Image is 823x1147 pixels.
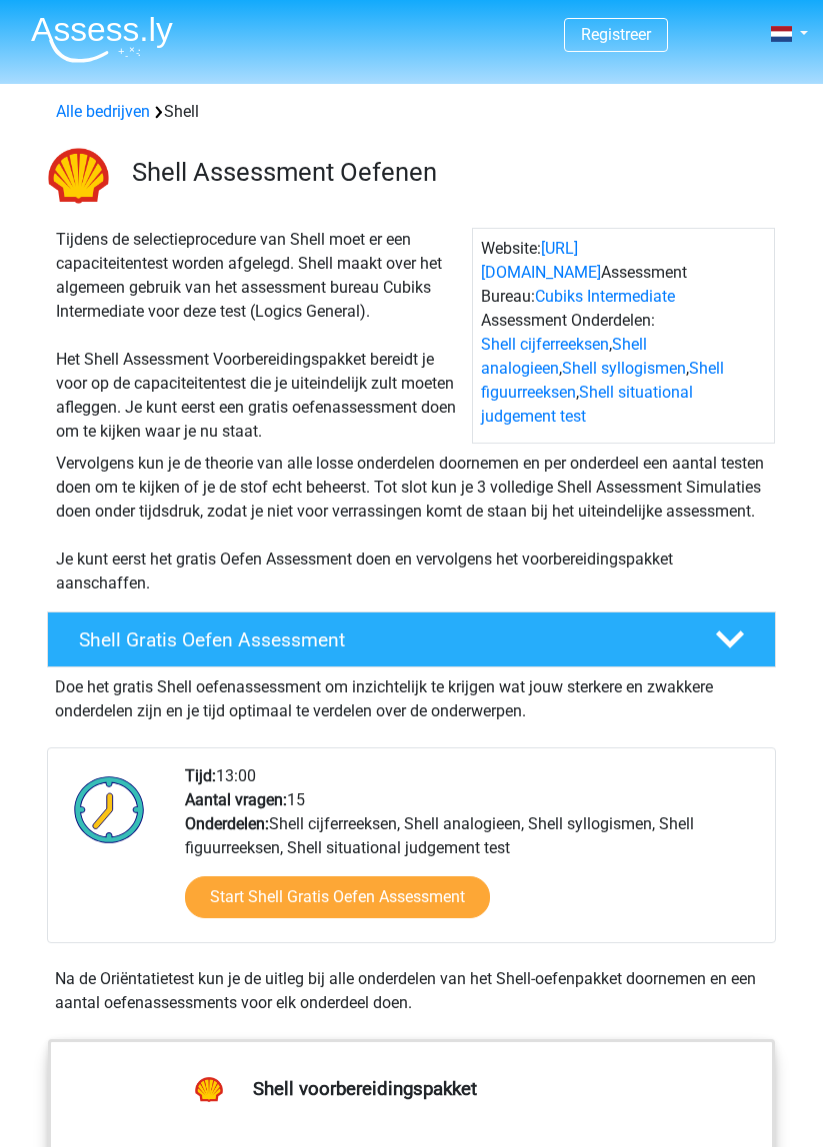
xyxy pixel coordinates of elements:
div: Vervolgens kun je de theorie van alle losse onderdelen doornemen en per onderdeel een aantal test... [48,452,775,595]
a: Shell situational judgement test [481,383,693,426]
div: Shell [48,100,775,124]
div: Tijdens de selectieprocedure van Shell moet er een capaciteitentest worden afgelegd. Shell maakt ... [48,228,472,444]
h4: Shell Gratis Oefen Assessment [79,628,686,651]
h3: Shell Assessment Oefenen [132,157,760,188]
a: Shell Gratis Oefen Assessment [39,611,784,667]
a: [URL][DOMAIN_NAME] [481,239,601,282]
b: Aantal vragen: [185,790,287,809]
a: Alle bedrijven [56,102,150,121]
a: Shell syllogismen [562,359,686,378]
div: Na de Oriëntatietest kun je de uitleg bij alle onderdelen van het Shell-oefenpakket doornemen en ... [47,967,776,1015]
a: Cubiks Intermediate [535,287,675,306]
a: Registreer [581,25,651,44]
a: Shell cijferreeksen [481,335,609,354]
img: Assessly [31,16,173,63]
b: Tijd: [185,766,216,785]
div: Doe het gratis Shell oefenassessment om inzichtelijk te krijgen wat jouw sterkere en zwakkere ond... [47,667,776,723]
div: Website: Assessment Bureau: Assessment Onderdelen: , , , , [472,228,775,444]
a: Start Shell Gratis Oefen Assessment [185,876,490,918]
b: Onderdelen: [185,814,269,833]
div: 13:00 15 Shell cijferreeksen, Shell analogieen, Shell syllogismen, Shell figuurreeksen, Shell sit... [170,764,774,942]
img: Klok [64,764,155,854]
